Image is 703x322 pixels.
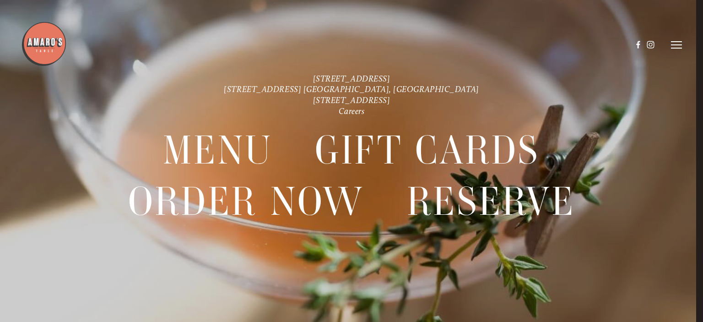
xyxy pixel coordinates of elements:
a: [STREET_ADDRESS] [313,95,390,105]
span: Gift Cards [315,125,540,176]
a: Order Now [128,176,365,227]
a: Menu [163,125,272,175]
a: [STREET_ADDRESS] [GEOGRAPHIC_DATA], [GEOGRAPHIC_DATA] [224,85,479,95]
img: Amaro's Table [21,21,67,67]
a: Careers [339,106,365,116]
a: Reserve [407,176,575,227]
a: Gift Cards [315,125,540,175]
span: Menu [163,125,272,176]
